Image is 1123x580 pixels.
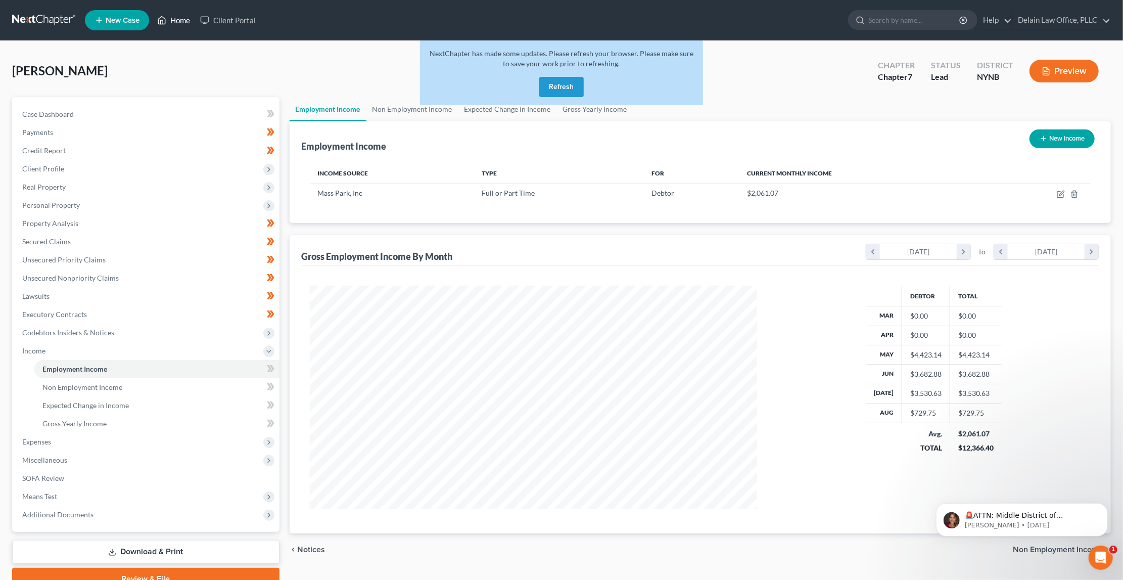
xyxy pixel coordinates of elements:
[994,244,1008,259] i: chevron_left
[22,456,67,464] span: Miscellaneous
[950,384,1002,403] td: $3,530.63
[34,415,279,433] a: Gross Yearly Income
[878,60,915,71] div: Chapter
[950,345,1002,364] td: $4,423.14
[22,128,53,137] span: Payments
[950,326,1002,345] td: $0.00
[22,183,66,191] span: Real Property
[866,404,902,423] th: Aug
[1008,244,1085,259] div: [DATE]
[42,401,129,410] span: Expected Change in Income
[12,63,108,78] span: [PERSON_NAME]
[910,350,942,360] div: $4,423.14
[950,306,1002,326] td: $0.00
[866,345,902,364] th: May
[22,164,64,173] span: Client Profile
[747,189,779,197] span: $2,061.07
[878,71,915,83] div: Chapter
[14,305,279,324] a: Executory Contracts
[950,404,1002,423] td: $729.75
[22,110,74,118] span: Case Dashboard
[152,11,195,29] a: Home
[880,244,957,259] div: [DATE]
[302,140,387,152] div: Employment Income
[931,60,961,71] div: Status
[22,219,78,228] span: Property Analysis
[14,214,279,233] a: Property Analysis
[1085,244,1098,259] i: chevron_right
[12,540,279,564] a: Download & Print
[42,419,107,428] span: Gross Yearly Income
[1030,129,1095,148] button: New Income
[539,77,584,97] button: Refresh
[651,169,664,177] span: For
[298,546,325,554] span: Notices
[747,169,832,177] span: Current Monthly Income
[290,97,366,121] a: Employment Income
[1013,11,1110,29] a: Delain Law Office, PLLC
[950,286,1002,306] th: Total
[958,443,994,453] div: $12,366.40
[866,384,902,403] th: [DATE]
[866,365,902,384] th: Jun
[22,474,64,482] span: SOFA Review
[22,510,93,519] span: Additional Documents
[14,123,279,142] a: Payments
[910,388,942,398] div: $3,530.63
[866,306,902,326] th: Mar
[866,326,902,345] th: Apr
[106,17,139,24] span: New Case
[910,429,942,439] div: Avg.
[910,311,942,321] div: $0.00
[651,189,674,197] span: Debtor
[34,378,279,396] a: Non Employment Income
[430,49,693,68] span: NextChapter has made some updates. Please refresh your browser. Please make sure to save your wor...
[1089,546,1113,570] iframe: Intercom live chat
[866,244,880,259] i: chevron_left
[908,72,912,81] span: 7
[957,244,970,259] i: chevron_right
[14,469,279,487] a: SOFA Review
[958,429,994,439] div: $2,061.07
[22,274,119,282] span: Unsecured Nonpriority Claims
[290,546,325,554] button: chevron_left Notices
[22,255,106,264] span: Unsecured Priority Claims
[34,360,279,378] a: Employment Income
[1030,60,1099,82] button: Preview
[42,365,107,373] span: Employment Income
[22,346,45,355] span: Income
[318,189,363,197] span: Mass Park, Inc
[921,482,1123,553] iframe: Intercom notifications message
[1109,546,1117,554] span: 1
[910,443,942,453] div: TOTAL
[22,146,66,155] span: Credit Report
[950,365,1002,384] td: $3,682.88
[22,310,87,319] span: Executory Contracts
[302,250,453,262] div: Gross Employment Income By Month
[22,492,57,501] span: Means Test
[22,328,114,337] span: Codebtors Insiders & Notices
[22,292,50,300] span: Lawsuits
[931,71,961,83] div: Lead
[1013,546,1103,554] span: Non Employment Income
[22,201,80,209] span: Personal Property
[42,383,122,391] span: Non Employment Income
[34,396,279,415] a: Expected Change in Income
[14,233,279,251] a: Secured Claims
[22,237,71,246] span: Secured Claims
[482,169,497,177] span: Type
[910,408,942,418] div: $729.75
[195,11,261,29] a: Client Portal
[979,247,986,257] span: to
[14,251,279,269] a: Unsecured Priority Claims
[910,330,942,340] div: $0.00
[14,269,279,287] a: Unsecured Nonpriority Claims
[868,11,961,29] input: Search by name...
[366,97,458,121] a: Non Employment Income
[1013,546,1111,554] button: Non Employment Income chevron_right
[482,189,535,197] span: Full or Part Time
[14,287,279,305] a: Lawsuits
